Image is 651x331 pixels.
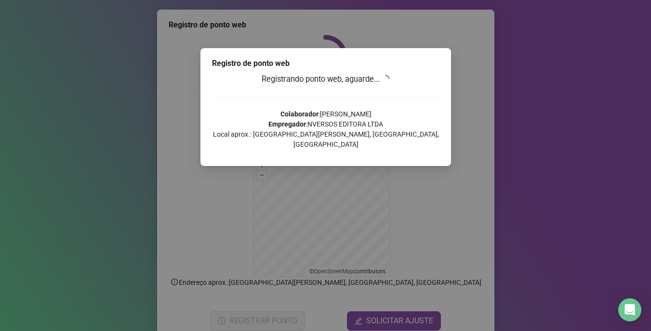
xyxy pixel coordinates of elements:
strong: Empregador [268,120,306,128]
div: Registro de ponto web [212,58,439,69]
p: : [PERSON_NAME] : NVERSOS EDITORA LTDA Local aprox.: [GEOGRAPHIC_DATA][PERSON_NAME], [GEOGRAPHIC_... [212,109,439,150]
h3: Registrando ponto web, aguarde... [212,73,439,86]
span: loading [381,75,390,83]
strong: Colaborador [280,110,318,118]
div: Open Intercom Messenger [618,298,641,321]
